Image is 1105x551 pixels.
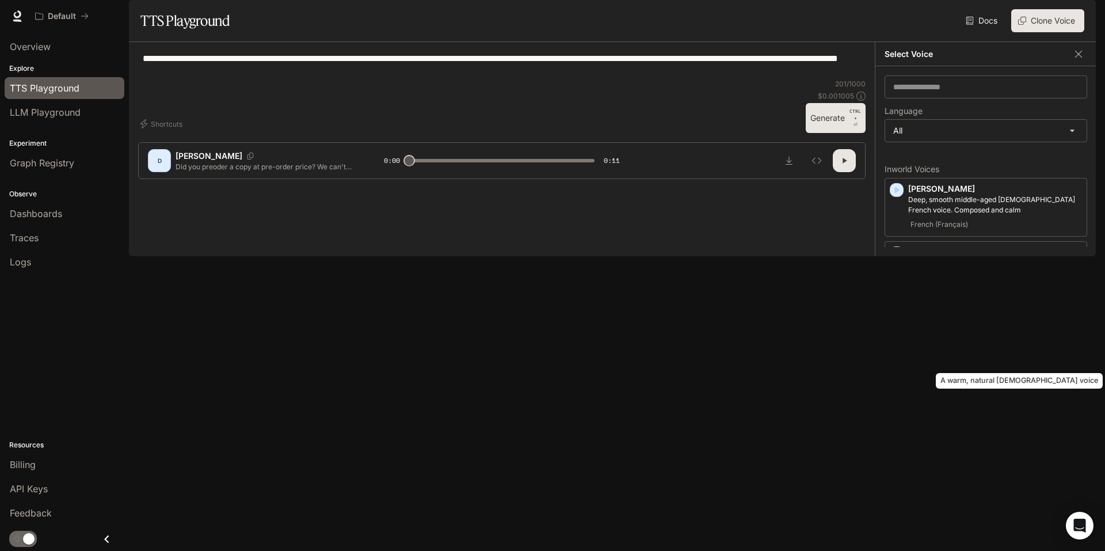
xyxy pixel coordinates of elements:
p: [PERSON_NAME] [908,246,1082,258]
button: Clone Voice [1011,9,1084,32]
div: D [150,151,169,170]
button: Download audio [778,149,801,172]
p: ⏎ [849,108,861,128]
a: Docs [963,9,1002,32]
p: $ 0.001005 [818,91,854,101]
p: CTRL + [849,108,861,121]
span: French (Français) [908,218,970,231]
div: All [885,120,1087,142]
p: Default [48,12,76,21]
button: Copy Voice ID [242,153,258,159]
p: 201 / 1000 [835,79,866,89]
p: [PERSON_NAME] [176,150,242,162]
button: Inspect [805,149,828,172]
p: Language [885,107,923,115]
span: 0:00 [384,155,400,166]
div: A warm, natural [DEMOGRAPHIC_DATA] voice [936,373,1103,389]
button: Shortcuts [138,115,187,133]
button: GenerateCTRL +⏎ [806,103,866,133]
h1: TTS Playground [140,9,230,32]
p: Deep, smooth middle-aged male French voice. Composed and calm [908,195,1082,215]
div: Open Intercom Messenger [1066,512,1093,539]
button: All workspaces [30,5,94,28]
span: 0:11 [604,155,620,166]
p: [PERSON_NAME] [908,183,1082,195]
p: Did you preoder a copy at pre-order price? We can't wait to get it to you! Didn't get one? Don't ... [176,162,356,172]
p: Inworld Voices [885,165,1087,173]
